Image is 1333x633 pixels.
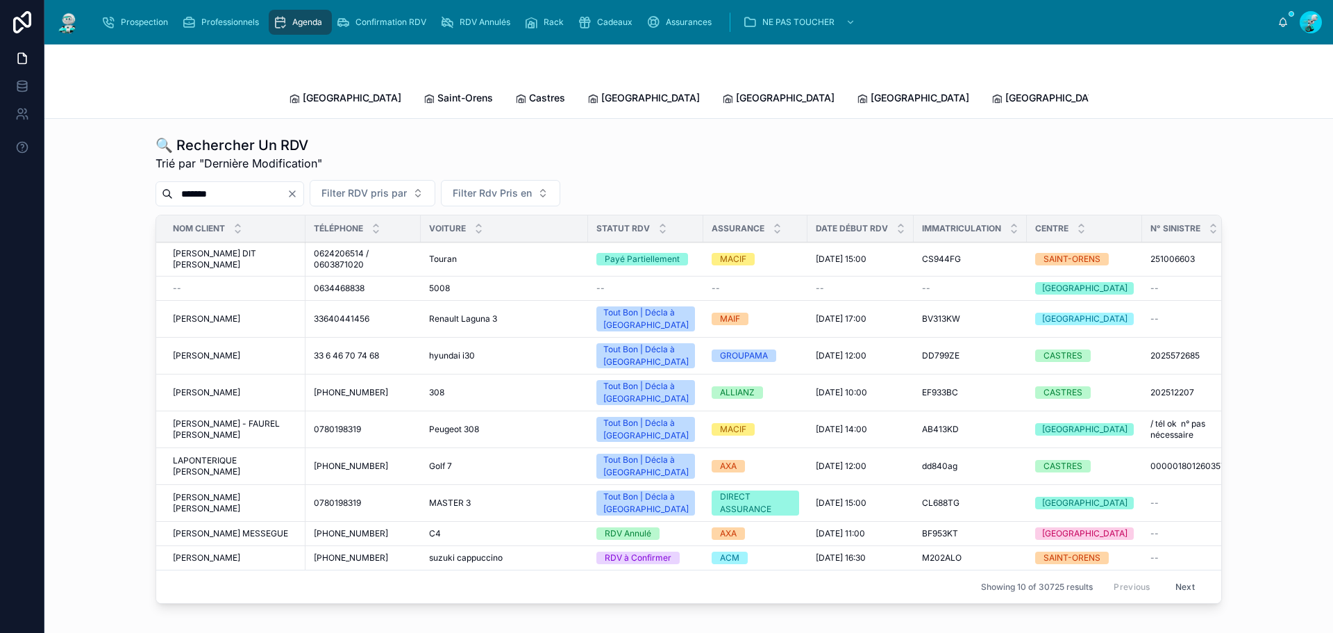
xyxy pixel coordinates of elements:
a: -- [1150,313,1248,324]
a: BV313KW [922,313,1018,324]
span: 0000018012603573 [1150,461,1230,472]
div: Tout Bon | Décla à [GEOGRAPHIC_DATA] [603,491,689,516]
a: Renault Laguna 3 [429,313,580,324]
a: RDV Annulé [596,527,695,540]
span: [GEOGRAPHIC_DATA] [736,91,835,105]
a: CL688TG [922,498,1018,509]
a: Tout Bon | Décla à [GEOGRAPHIC_DATA] [596,343,695,368]
a: [GEOGRAPHIC_DATA] [1035,497,1134,509]
a: [GEOGRAPHIC_DATA] [587,85,700,113]
a: 251006603 [1150,254,1248,265]
a: SAINT-ORENS [1035,552,1134,564]
a: [PHONE_NUMBER] [314,528,412,539]
a: CASTRES [1035,350,1134,362]
div: scrollable content [92,7,1277,38]
span: Voiture [429,223,466,234]
div: SAINT-ORENS [1043,253,1100,265]
a: [PHONE_NUMBER] [314,461,412,472]
span: 251006603 [1150,254,1195,265]
span: [PERSON_NAME] [173,552,240,564]
div: CASTRES [1043,350,1082,362]
span: Peugeot 308 [429,424,479,435]
div: [GEOGRAPHIC_DATA] [1042,282,1127,295]
span: [PHONE_NUMBER] [314,552,388,564]
span: Saint-Orens [437,91,493,105]
span: -- [1150,528,1159,539]
span: Golf 7 [429,461,452,472]
span: -- [712,283,720,294]
a: CASTRES [1035,460,1134,472]
span: [GEOGRAPHIC_DATA] [601,91,700,105]
span: [DATE] 11:00 [816,528,865,539]
span: [DATE] 15:00 [816,498,866,509]
span: 0780198319 [314,498,361,509]
a: CS944FG [922,254,1018,265]
a: / tél ok n° pas nécessaire [1150,418,1248,441]
a: -- [712,283,799,294]
a: 5008 [429,283,580,294]
a: MACIF [712,423,799,436]
div: [GEOGRAPHIC_DATA] [1042,423,1127,436]
span: Assurance [712,223,764,234]
a: 0000018012603573 [1150,461,1248,472]
span: AB413KD [922,424,959,435]
a: DIRECT ASSURANCE [712,491,799,516]
a: [PHONE_NUMBER] [314,552,412,564]
a: [DATE] 12:00 [816,350,905,361]
a: [PERSON_NAME] [PERSON_NAME] [173,492,297,514]
a: [GEOGRAPHIC_DATA] [1035,313,1134,325]
span: LAPONTERIQUE [PERSON_NAME] [173,455,297,477]
div: [GEOGRAPHIC_DATA] [1042,497,1127,509]
span: Showing 10 of 30725 results [981,582,1093,593]
a: [GEOGRAPHIC_DATA] [289,85,401,113]
a: 2025572685 [1150,350,1248,361]
span: 0780198319 [314,424,361,435]
a: Castres [515,85,565,113]
span: [PERSON_NAME] MESSEGUE [173,528,288,539]
a: [GEOGRAPHIC_DATA] [722,85,835,113]
div: RDV Annulé [605,527,651,540]
div: CASTRES [1043,386,1082,399]
div: Tout Bon | Décla à [GEOGRAPHIC_DATA] [603,306,689,331]
a: CASTRES [1035,386,1134,399]
a: Tout Bon | Décla à [GEOGRAPHIC_DATA] [596,306,695,331]
span: [PERSON_NAME] [173,350,240,361]
span: [DATE] 17:00 [816,313,866,324]
span: BF953KT [922,528,958,539]
span: M202ALO [922,552,962,564]
a: MAIF [712,313,799,325]
span: 0634468838 [314,283,364,294]
span: Centre [1035,223,1068,234]
span: -- [596,283,605,294]
h1: 🔍 Rechercher Un RDV [156,135,322,155]
a: -- [596,283,695,294]
a: [PERSON_NAME] - FAUREL [PERSON_NAME] [173,418,297,441]
a: Touran [429,254,580,265]
div: Tout Bon | Décla à [GEOGRAPHIC_DATA] [603,454,689,479]
span: Filter Rdv Pris en [453,186,532,200]
a: Tout Bon | Décla à [GEOGRAPHIC_DATA] [596,417,695,442]
a: AXA [712,527,799,540]
a: -- [1150,498,1248,509]
a: RDV à Confirmer [596,552,695,564]
span: -- [816,283,824,294]
span: -- [1150,283,1159,294]
span: 308 [429,387,444,398]
a: Peugeot 308 [429,424,580,435]
a: [PERSON_NAME] DIT [PERSON_NAME] [173,248,297,270]
div: GROUPAMA [720,350,768,362]
span: RDV Annulés [460,17,510,28]
a: hyundai i30 [429,350,580,361]
a: NE PAS TOUCHER [739,10,862,35]
span: CL688TG [922,498,959,509]
span: Agenda [292,17,322,28]
span: [DATE] 14:00 [816,424,867,435]
span: [PHONE_NUMBER] [314,528,388,539]
a: -- [1150,552,1248,564]
button: Select Button [441,180,560,206]
span: Cadeaux [597,17,632,28]
a: 33640441456 [314,313,412,324]
a: -- [922,283,1018,294]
